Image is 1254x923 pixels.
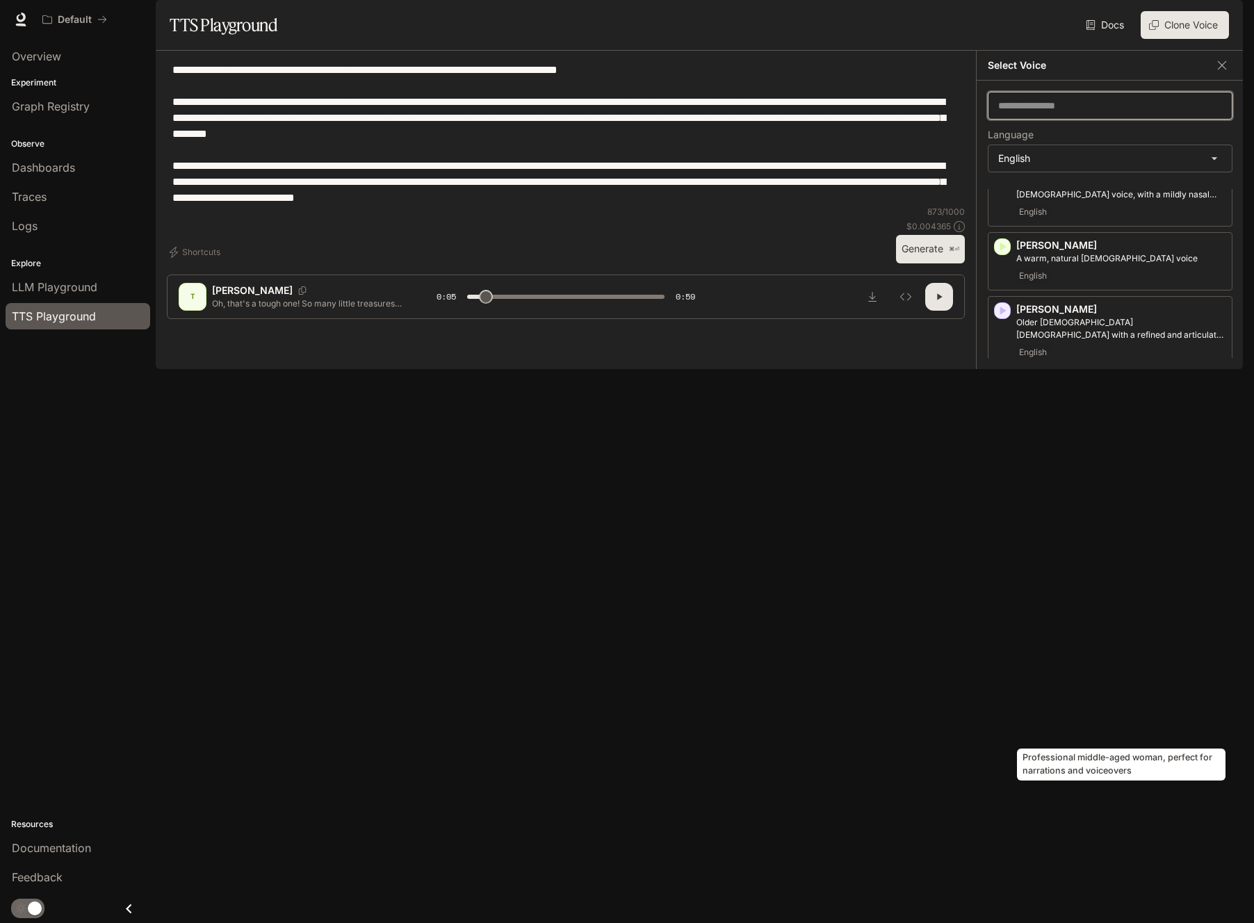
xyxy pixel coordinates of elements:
[58,14,92,26] p: Default
[1016,344,1050,361] span: English
[949,245,959,254] p: ⌘⏎
[1016,252,1226,265] p: A warm, natural female voice
[293,286,312,295] button: Copy Voice ID
[212,284,293,297] p: [PERSON_NAME]
[1141,11,1229,39] button: Clone Voice
[1016,302,1226,316] p: [PERSON_NAME]
[988,130,1034,140] p: Language
[181,286,204,308] div: T
[676,290,695,304] span: 0:59
[988,145,1232,172] div: English
[1016,238,1226,252] p: [PERSON_NAME]
[1016,204,1050,220] span: English
[1016,316,1226,341] p: Older British male with a refined and articulate voice
[36,6,113,33] button: All workspaces
[212,297,403,309] p: Oh, that's a tough one! So many little treasures, you know? But if I had to pick just one... You ...
[167,241,226,263] button: Shortcuts
[170,11,277,39] h1: TTS Playground
[892,283,920,311] button: Inspect
[1016,176,1226,201] p: Energetic and expressive mid-range male voice, with a mildly nasal quality
[1083,11,1130,39] a: Docs
[858,283,886,311] button: Download audio
[1017,749,1225,781] div: Professional middle-aged woman, perfect for narrations and voiceovers
[896,235,965,263] button: Generate⌘⏎
[437,290,456,304] span: 0:05
[1016,268,1050,284] span: English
